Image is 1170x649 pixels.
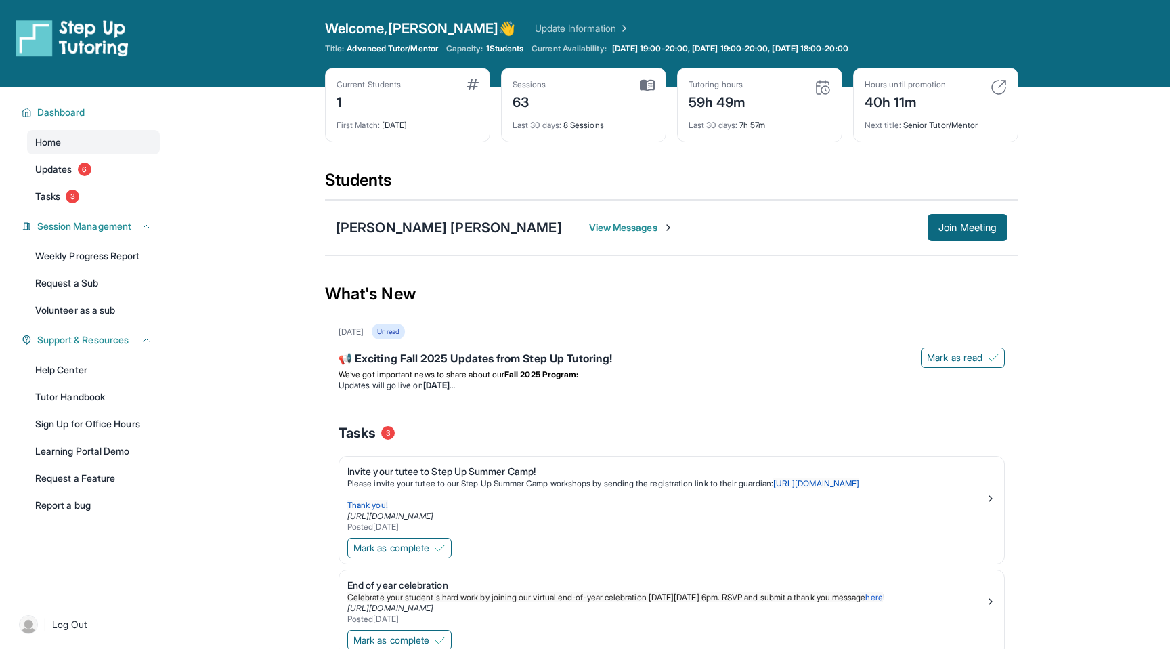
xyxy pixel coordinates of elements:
strong: Fall 2025 Program: [504,369,578,379]
span: First Match : [337,120,380,130]
span: Last 30 days : [513,120,561,130]
span: Welcome, [PERSON_NAME] 👋 [325,19,516,38]
img: Chevron Right [616,22,630,35]
span: Title: [325,43,344,54]
strong: [DATE] [423,380,455,390]
a: Invite your tutee to Step Up Summer Camp!Please invite your tutee to our Step Up Summer Camp work... [339,457,1004,535]
span: Current Availability: [532,43,606,54]
img: user-img [19,615,38,634]
div: Posted [DATE] [347,614,985,625]
span: Next title : [865,120,901,130]
div: [DATE] [339,327,364,337]
span: Advanced Tutor/Mentor [347,43,437,54]
span: Log Out [52,618,87,631]
span: Mark as read [927,351,982,364]
span: Tasks [339,423,376,442]
a: |Log Out [14,610,160,640]
button: Mark as complete [347,538,452,558]
a: Home [27,130,160,154]
div: Tutoring hours [689,79,746,90]
div: Invite your tutee to Step Up Summer Camp! [347,465,985,478]
span: Support & Resources [37,333,129,347]
a: [URL][DOMAIN_NAME] [347,603,433,613]
span: Session Management [37,219,131,233]
a: Help Center [27,358,160,382]
div: Senior Tutor/Mentor [865,112,1007,131]
span: View Messages [589,221,674,234]
div: 7h 57m [689,112,831,131]
span: Thank you! [347,500,388,510]
img: card [467,79,479,90]
span: Home [35,135,61,149]
a: [URL][DOMAIN_NAME] [347,511,433,521]
div: 40h 11m [865,90,946,112]
li: Updates will go live on [339,380,1005,391]
a: Report a bug [27,493,160,518]
a: Request a Sub [27,271,160,295]
div: End of year celebration [347,579,985,592]
span: Dashboard [37,106,85,119]
div: 8 Sessions [513,112,655,131]
span: Mark as complete [353,633,429,647]
a: Tutor Handbook [27,385,160,409]
a: here [865,592,882,602]
button: Mark as read [921,348,1005,368]
div: Posted [DATE] [347,522,985,532]
img: Mark as complete [435,543,446,553]
img: Mark as read [988,352,999,363]
img: card [640,79,655,91]
span: Join Meeting [938,224,997,232]
p: ! [347,592,985,603]
img: card [815,79,831,96]
button: Support & Resources [32,333,152,347]
span: Updates [35,163,72,176]
span: | [43,616,47,633]
span: 3 [66,190,79,203]
img: card [991,79,1007,96]
a: Request a Feature [27,466,160,490]
a: Update Information [535,22,630,35]
a: Tasks3 [27,184,160,209]
span: We’ve got important news to share about our [339,369,504,379]
span: 1 Students [486,43,524,54]
span: 3 [381,426,395,440]
div: What's New [325,264,1018,324]
div: Unread [372,324,404,339]
a: [URL][DOMAIN_NAME] [773,478,859,488]
div: Hours until promotion [865,79,946,90]
img: Mark as complete [435,635,446,646]
button: Join Meeting [928,214,1007,241]
div: 📢 Exciting Fall 2025 Updates from Step Up Tutoring! [339,350,1005,369]
button: Dashboard [32,106,152,119]
span: Last 30 days : [689,120,737,130]
a: [DATE] 19:00-20:00, [DATE] 19:00-20:00, [DATE] 18:00-20:00 [609,43,851,54]
img: Chevron-Right [663,222,674,233]
a: Weekly Progress Report [27,244,160,268]
span: Mark as complete [353,541,429,555]
span: Celebrate your student's hard work by joining our virtual end-of-year celebration [DATE][DATE] 6p... [347,592,865,602]
span: [DATE] 19:00-20:00, [DATE] 19:00-20:00, [DATE] 18:00-20:00 [612,43,848,54]
a: End of year celebrationCelebrate your student's hard work by joining our virtual end-of-year cele... [339,570,1004,627]
a: Updates6 [27,157,160,182]
div: 63 [513,90,546,112]
img: logo [16,19,129,57]
div: 59h 49m [689,90,746,112]
div: Current Students [337,79,401,90]
a: Learning Portal Demo [27,439,160,463]
span: Tasks [35,190,60,203]
div: Students [325,169,1018,199]
div: Sessions [513,79,546,90]
button: Session Management [32,219,152,233]
p: Please invite your tutee to our Step Up Summer Camp workshops by sending the registration link to... [347,478,985,489]
div: [DATE] [337,112,479,131]
div: [PERSON_NAME] [PERSON_NAME] [336,218,562,237]
a: Volunteer as a sub [27,298,160,322]
span: 6 [78,163,91,176]
div: 1 [337,90,401,112]
span: Capacity: [446,43,483,54]
a: Sign Up for Office Hours [27,412,160,436]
